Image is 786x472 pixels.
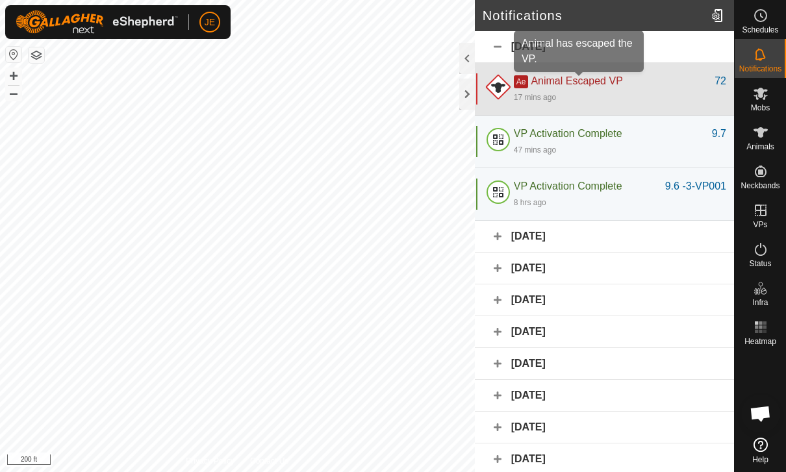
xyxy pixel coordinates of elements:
[475,316,734,348] div: [DATE]
[16,10,178,34] img: Gallagher Logo
[250,455,288,467] a: Contact Us
[715,73,726,89] div: 72
[744,338,776,345] span: Heatmap
[186,455,235,467] a: Privacy Policy
[6,68,21,84] button: +
[712,126,726,142] div: 9.7
[752,456,768,464] span: Help
[475,412,734,443] div: [DATE]
[514,180,622,192] span: VP Activation Complete
[475,348,734,380] div: [DATE]
[514,144,556,156] div: 47 mins ago
[514,197,546,208] div: 8 hrs ago
[742,26,778,34] span: Schedules
[531,75,622,86] span: Animal Escaped VP
[746,143,774,151] span: Animals
[514,92,556,103] div: 17 mins ago
[741,394,780,433] div: Open chat
[483,8,706,23] h2: Notifications
[665,179,726,194] div: 9.6 -3-VP001
[6,47,21,62] button: Reset Map
[741,182,780,190] span: Neckbands
[751,104,770,112] span: Mobs
[475,284,734,316] div: [DATE]
[475,380,734,412] div: [DATE]
[29,47,44,63] button: Map Layers
[475,31,734,63] div: [DATE]
[6,85,21,101] button: –
[205,16,215,29] span: JE
[514,128,622,139] span: VP Activation Complete
[739,65,781,73] span: Notifications
[753,221,767,229] span: VPs
[514,75,529,88] span: Ae
[735,432,786,469] a: Help
[752,299,768,306] span: Infra
[749,260,771,267] span: Status
[475,221,734,253] div: [DATE]
[475,253,734,284] div: [DATE]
